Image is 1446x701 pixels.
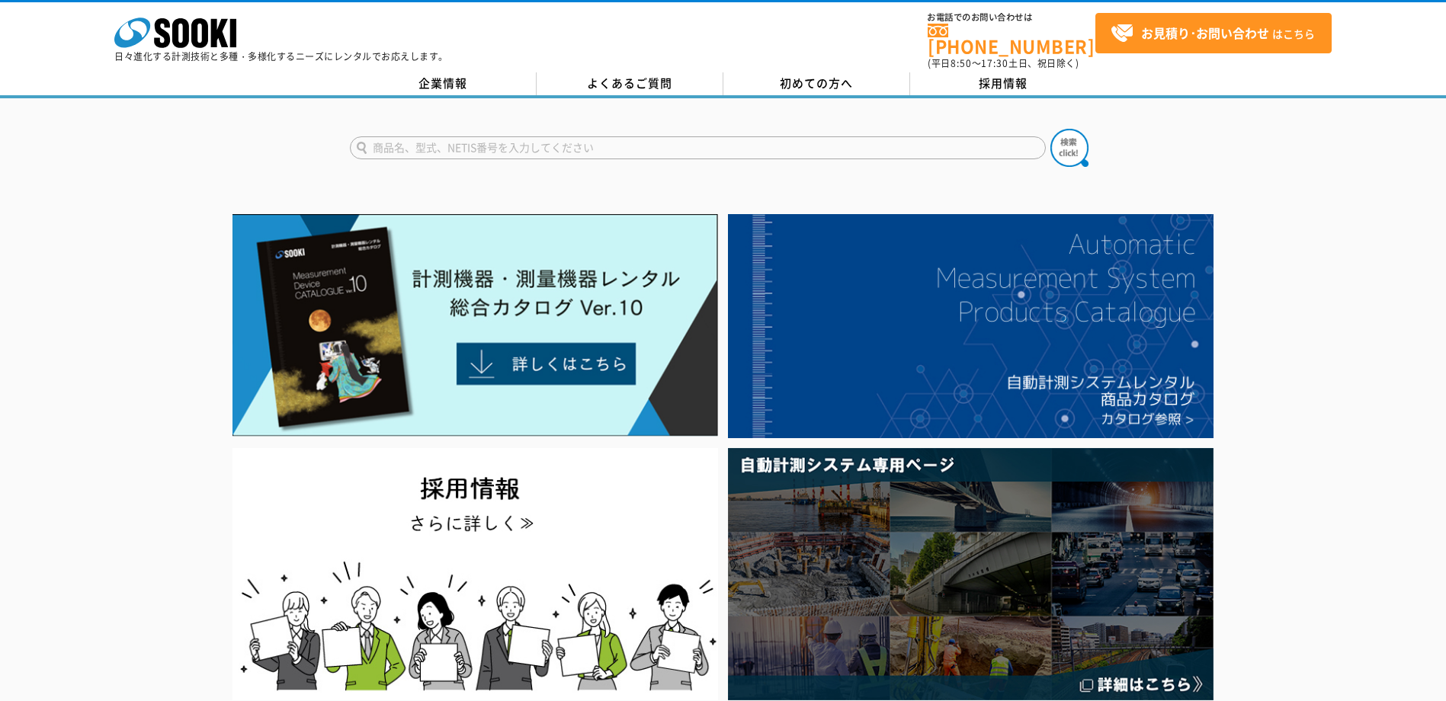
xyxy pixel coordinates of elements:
[951,56,972,70] span: 8:50
[114,52,448,61] p: 日々進化する計測技術と多種・多様化するニーズにレンタルでお応えします。
[1050,129,1089,167] img: btn_search.png
[1111,22,1315,45] span: はこちら
[537,72,723,95] a: よくあるご質問
[928,56,1079,70] span: (平日 ～ 土日、祝日除く)
[728,448,1214,700] img: 自動計測システム専用ページ
[232,214,718,437] img: Catalog Ver10
[981,56,1008,70] span: 17:30
[232,448,718,700] img: SOOKI recruit
[928,13,1095,22] span: お電話でのお問い合わせは
[780,75,853,91] span: 初めての方へ
[723,72,910,95] a: 初めての方へ
[728,214,1214,438] img: 自動計測システムカタログ
[1141,24,1269,42] strong: お見積り･お問い合わせ
[1095,13,1332,53] a: お見積り･お問い合わせはこちら
[910,72,1097,95] a: 採用情報
[928,24,1095,55] a: [PHONE_NUMBER]
[350,72,537,95] a: 企業情報
[350,136,1046,159] input: 商品名、型式、NETIS番号を入力してください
